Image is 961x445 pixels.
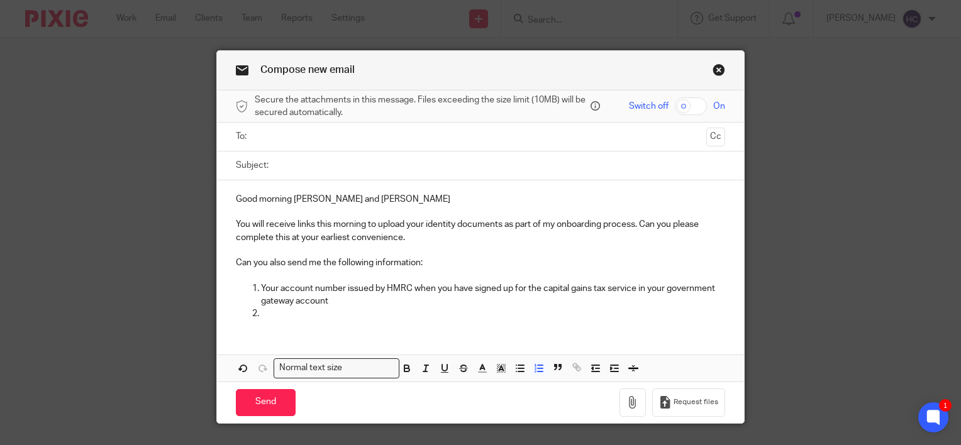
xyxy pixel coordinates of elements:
[277,361,345,375] span: Normal text size
[236,159,269,172] label: Subject:
[652,388,725,417] button: Request files
[260,65,355,75] span: Compose new email
[347,361,392,375] input: Search for option
[236,130,250,143] label: To:
[261,282,725,308] p: Your account number issued by HMRC when you have signed up for the capital gains tax service in y...
[236,256,725,269] p: Can you also send me the following information:
[236,193,725,206] p: Good morning [PERSON_NAME] and [PERSON_NAME]
[706,128,725,146] button: Cc
[236,389,296,416] input: Send
[674,397,718,407] span: Request files
[713,100,725,113] span: On
[236,218,725,244] p: You will receive links this morning to upload your identity documents as part of my onboarding pr...
[255,94,587,119] span: Secure the attachments in this message. Files exceeding the size limit (10MB) will be secured aut...
[939,399,952,412] div: 1
[713,63,725,80] a: Close this dialog window
[629,100,669,113] span: Switch off
[274,358,399,378] div: Search for option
